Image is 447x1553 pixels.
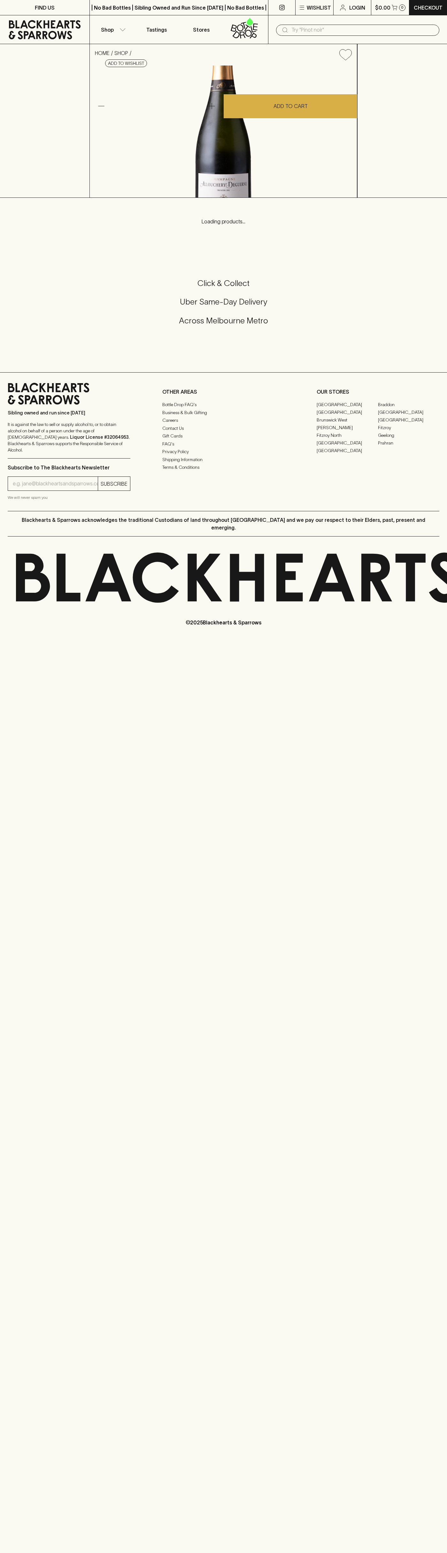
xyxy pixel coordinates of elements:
a: Fitzroy North [317,431,378,439]
p: Subscribe to The Blackhearts Newsletter [8,464,130,471]
p: We will never spam you [8,494,130,501]
a: Tastings [134,15,179,44]
p: Blackhearts & Sparrows acknowledges the traditional Custodians of land throughout [GEOGRAPHIC_DAT... [12,516,435,531]
a: [GEOGRAPHIC_DATA] [317,401,378,408]
p: ADD TO CART [274,102,308,110]
a: Fitzroy [378,424,439,431]
a: Prahran [378,439,439,447]
a: HOME [95,50,110,56]
a: [GEOGRAPHIC_DATA] [378,408,439,416]
p: FIND US [35,4,55,12]
p: Wishlist [307,4,331,12]
a: Braddon [378,401,439,408]
p: Sibling owned and run since [DATE] [8,410,130,416]
a: Shipping Information [162,456,285,463]
a: [GEOGRAPHIC_DATA] [378,416,439,424]
p: SUBSCRIBE [101,480,127,488]
a: Business & Bulk Gifting [162,409,285,416]
a: Brunswick West [317,416,378,424]
a: [GEOGRAPHIC_DATA] [317,447,378,454]
button: Add to wishlist [105,59,147,67]
p: It is against the law to sell or supply alcohol to, or to obtain alcohol on behalf of a person un... [8,421,130,453]
input: Try "Pinot noir" [291,25,434,35]
a: [GEOGRAPHIC_DATA] [317,439,378,447]
h5: Across Melbourne Metro [8,315,439,326]
button: Shop [90,15,135,44]
p: Tastings [146,26,167,34]
p: 0 [401,6,404,9]
a: Gift Cards [162,432,285,440]
a: [PERSON_NAME] [317,424,378,431]
button: SUBSCRIBE [98,477,130,491]
button: ADD TO CART [224,94,357,118]
p: OUR STORES [317,388,439,396]
div: Call to action block [8,252,439,359]
h5: Click & Collect [8,278,439,289]
p: Loading products... [6,218,441,225]
strong: Liquor License #32064953 [70,435,129,440]
a: Stores [179,15,224,44]
a: Geelong [378,431,439,439]
p: Checkout [414,4,443,12]
a: Privacy Policy [162,448,285,456]
a: SHOP [114,50,128,56]
h5: Uber Same-Day Delivery [8,297,439,307]
a: FAQ's [162,440,285,448]
a: Contact Us [162,424,285,432]
input: e.g. jane@blackheartsandsparrows.com.au [13,479,98,489]
a: [GEOGRAPHIC_DATA] [317,408,378,416]
a: Bottle Drop FAQ's [162,401,285,409]
a: Terms & Conditions [162,464,285,471]
button: Add to wishlist [337,47,354,63]
a: Careers [162,417,285,424]
p: Login [349,4,365,12]
p: Stores [193,26,210,34]
p: $0.00 [375,4,390,12]
p: OTHER AREAS [162,388,285,396]
img: 40619.png [90,66,357,197]
p: Shop [101,26,114,34]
